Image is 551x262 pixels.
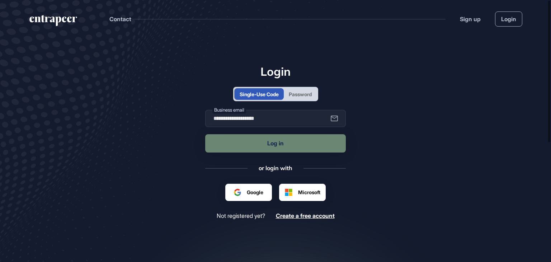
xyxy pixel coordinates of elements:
label: Business email [212,106,246,114]
a: entrapeer-logo [29,15,78,29]
a: Sign up [460,15,481,23]
div: Single-Use Code [240,90,279,98]
a: Create a free account [276,212,335,219]
button: Contact [109,14,131,24]
span: Create a free account [276,212,335,219]
span: Not registered yet? [217,212,265,219]
div: Password [289,90,312,98]
h1: Login [205,65,346,78]
span: Microsoft [298,188,320,196]
a: Login [495,11,522,27]
button: Log in [205,134,346,153]
div: or login with [259,164,292,172]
